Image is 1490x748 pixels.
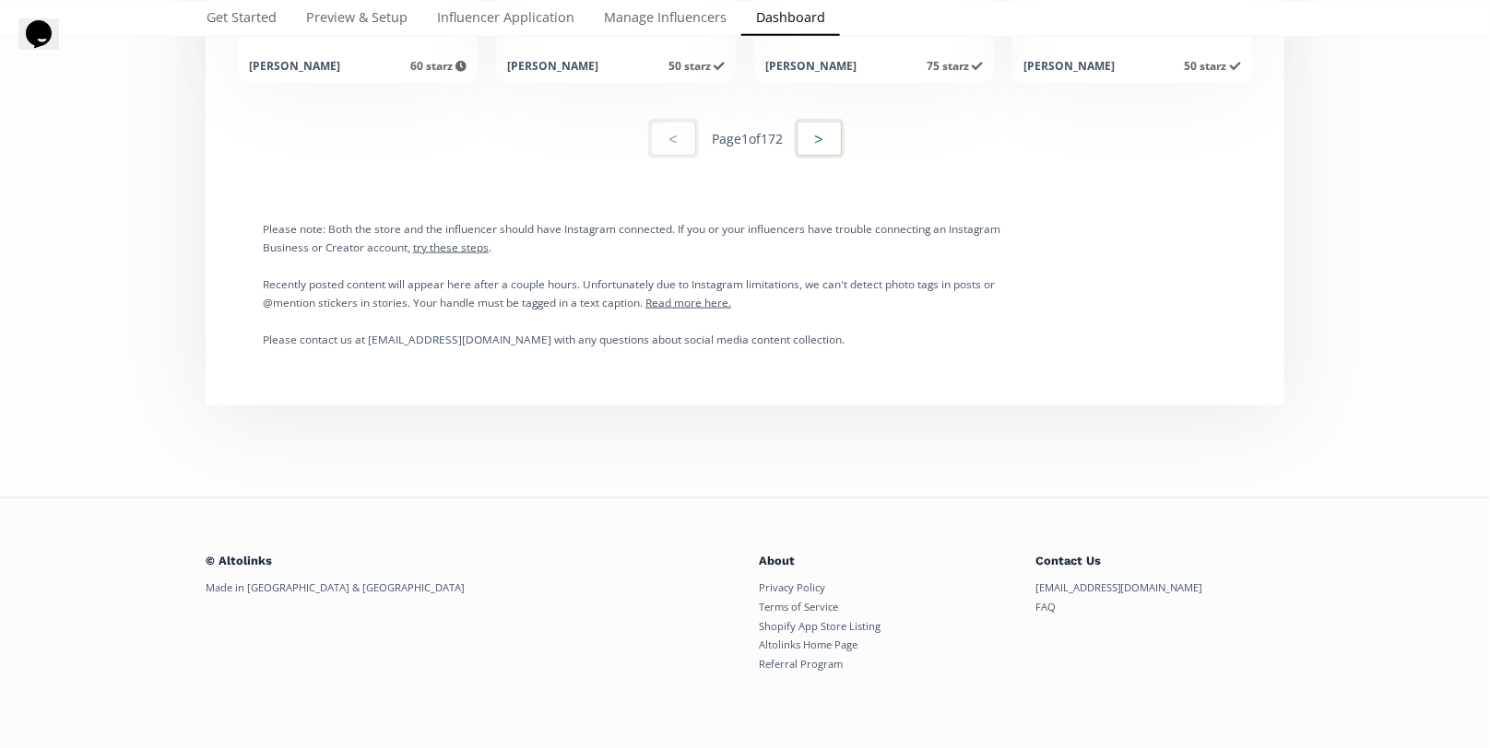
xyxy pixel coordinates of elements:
[413,240,489,254] a: try these steps
[668,58,725,74] span: 50 starz
[206,581,731,596] div: Made in [GEOGRAPHIC_DATA] & [GEOGRAPHIC_DATA]
[18,18,77,74] iframe: chat widget
[410,58,467,74] span: 60 starz
[206,543,731,581] h3: © Altolinks
[1023,58,1115,74] div: [PERSON_NAME]
[795,119,845,158] button: >
[263,221,1000,254] small: Please note: Both the store and the influencer should have Instagram connected. If you or your in...
[1185,58,1241,74] span: 50 starz
[927,58,983,74] span: 75 starz
[645,295,731,310] a: Read more here.
[263,332,845,346] small: Please contact us at [EMAIL_ADDRESS][DOMAIN_NAME] with any questions about social media content c...
[713,130,784,148] div: Page 1 of 172
[1035,543,1284,581] h3: Contact Us
[759,601,838,614] a: Terms of Service
[249,58,340,74] div: [PERSON_NAME]
[759,543,1008,581] h3: About
[1035,601,1056,614] a: FAQ
[759,658,843,672] a: Referral Program
[765,58,857,74] div: [PERSON_NAME]
[507,58,598,74] div: [PERSON_NAME]
[1035,581,1203,595] a: [EMAIL_ADDRESS][DOMAIN_NAME]
[759,581,825,595] a: Privacy Policy
[759,638,857,652] a: Altolinks Home Page
[263,276,995,310] small: Recently posted content will appear here after a couple hours. Unfortunately due to Instagram lim...
[648,119,698,158] button: <
[759,620,881,634] a: Shopify App Store Listing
